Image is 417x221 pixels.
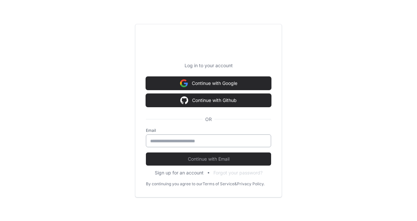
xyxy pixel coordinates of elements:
p: Log in to your account [146,62,271,69]
button: Continue with Email [146,152,271,166]
span: Continue with Email [146,156,271,162]
div: & [234,181,237,187]
img: Sign in with google [180,94,188,107]
button: Forgot your password? [213,170,263,176]
img: Sign in with google [180,77,188,90]
span: OR [203,116,214,123]
button: Sign up for an account [155,170,204,176]
div: By continuing you agree to our [146,181,203,187]
label: Email [146,128,271,133]
button: Continue with Github [146,94,271,107]
a: Privacy Policy. [237,181,265,187]
button: Continue with Google [146,77,271,90]
a: Terms of Service [203,181,234,187]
